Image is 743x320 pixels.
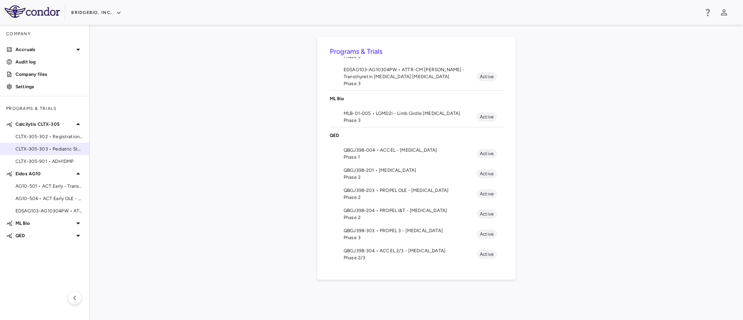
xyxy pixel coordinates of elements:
[344,227,477,234] span: QBGJ398-303 • PROPEL 3 - [MEDICAL_DATA]
[15,158,83,165] span: CLTX-305-901 • ADH1DMP
[15,232,74,239] p: QED
[15,133,83,140] span: CLTX-305-302 • Registrational & LTE - ADH1
[344,167,477,174] span: QBGJ398-201 • [MEDICAL_DATA]
[477,251,497,258] span: Active
[330,63,503,90] li: EDSAG103-AG10304PW • ATTR-CM [PERSON_NAME] - Transthyretin [MEDICAL_DATA] [MEDICAL_DATA]Phase 3Ac...
[477,150,497,157] span: Active
[15,83,83,90] p: Settings
[344,147,477,154] span: QBGJ398-004 • ACCEL - [MEDICAL_DATA]
[477,113,497,120] span: Active
[330,107,503,127] li: MLB-01-005 • LGMD2i - Limb Girdle [MEDICAL_DATA]Phase 3Active
[330,144,503,164] li: QBGJ398-004 • ACCEL - [MEDICAL_DATA]Phase 1Active
[330,184,503,204] li: QBGJ398-203 • PROPEL OLE - [MEDICAL_DATA]Phase 2Active
[330,132,503,139] p: QED
[344,66,477,80] span: EDSAG103-AG10304PW • ATTR-CM [PERSON_NAME] - Transthyretin [MEDICAL_DATA] [MEDICAL_DATA]
[15,183,83,190] span: AG10-501 • ACT Early - Transthyretin [MEDICAL_DATA] [MEDICAL_DATA]
[5,5,60,18] img: logo-full-SnFGN8VE.png
[477,210,497,217] span: Active
[330,164,503,184] li: QBGJ398-201 • [MEDICAL_DATA]Phase 2Active
[477,170,497,177] span: Active
[344,254,477,261] span: Phase 2/3
[344,187,477,194] span: QBGJ398-203 • PROPEL OLE - [MEDICAL_DATA]
[330,244,503,264] li: QBGJ398-304 • ACCEL 2/3 - [MEDICAL_DATA]Phase 2/3Active
[330,46,503,57] h6: Programs & Trials
[330,204,503,224] li: QBGJ398-204 • PROPEL I&T - [MEDICAL_DATA]Phase 2Active
[15,71,83,78] p: Company files
[344,194,477,201] span: Phase 2
[15,207,83,214] span: EDSAG103-AG10304PW • ATTR-CM [PERSON_NAME] - Transthyretin [MEDICAL_DATA] [MEDICAL_DATA]
[344,80,477,87] span: Phase 3
[15,220,74,227] p: ML Bio
[15,46,74,53] p: Accruals
[330,127,503,144] div: QED
[344,174,477,181] span: Phase 2
[344,110,477,117] span: MLB-01-005 • LGMD2i - Limb Girdle [MEDICAL_DATA]
[15,145,83,152] span: CLTX-305-303 • Pediatric Study - ADH1
[344,247,477,254] span: QBGJ398-304 • ACCEL 2/3 - [MEDICAL_DATA]
[15,121,74,128] p: Calcilytix CLTX-305
[15,58,83,65] p: Audit log
[344,154,477,161] span: Phase 1
[477,231,497,238] span: Active
[330,91,503,107] div: ML Bio
[15,195,83,202] span: AG10-504 • ACT Early OLE - Transthyretin [MEDICAL_DATA] [MEDICAL_DATA]
[330,95,503,102] p: ML Bio
[15,170,74,177] p: Eidos AG10
[477,73,497,80] span: Active
[71,7,122,19] button: BridgeBio, Inc.
[344,207,477,214] span: QBGJ398-204 • PROPEL I&T - [MEDICAL_DATA]
[344,234,477,241] span: Phase 3
[330,224,503,244] li: QBGJ398-303 • PROPEL 3 - [MEDICAL_DATA]Phase 3Active
[344,117,477,124] span: Phase 3
[344,214,477,221] span: Phase 2
[477,190,497,197] span: Active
